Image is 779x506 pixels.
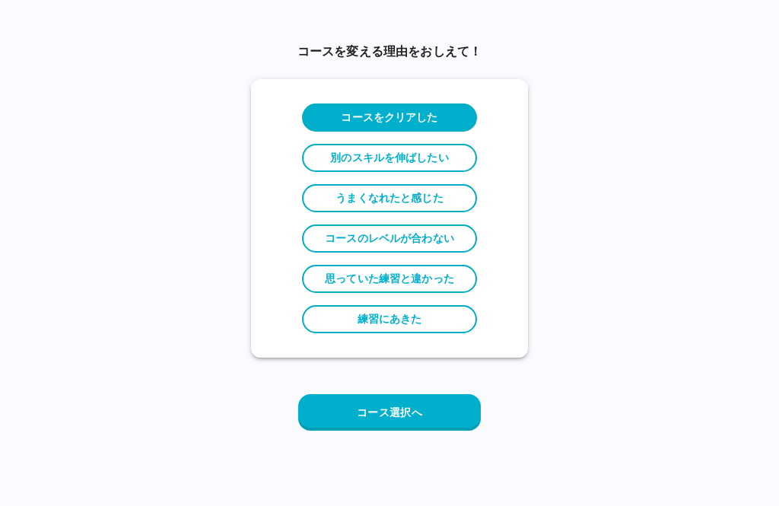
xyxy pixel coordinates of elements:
p: 練習にあきた [358,311,422,327]
p: コースをクリアした [341,110,437,126]
p: 思っていた練習と違かった [325,271,454,287]
p: コースを変える理由をおしえて！ [251,43,528,61]
p: 別のスキルを伸ばしたい [330,150,448,166]
button: コース選択へ [298,394,481,431]
p: コースのレベルが合わない [325,231,454,247]
p: うまくなれたと感じた [335,190,443,206]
